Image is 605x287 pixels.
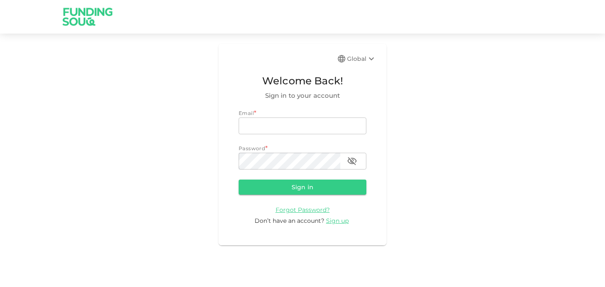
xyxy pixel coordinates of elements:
a: Forgot Password? [276,206,330,214]
span: Welcome Back! [239,73,366,89]
span: Sign up [326,217,349,224]
span: Sign in to your account [239,91,366,101]
input: password [239,153,340,170]
span: Don’t have an account? [255,217,324,224]
span: Email [239,110,254,116]
div: Global [347,54,376,64]
input: email [239,117,366,134]
button: Sign in [239,180,366,195]
span: Password [239,145,265,151]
